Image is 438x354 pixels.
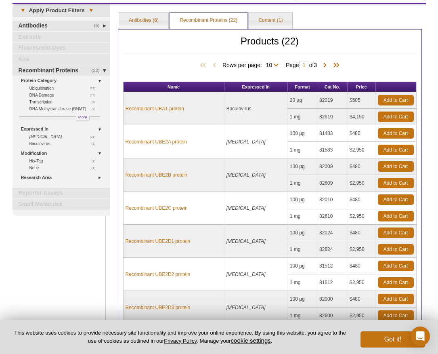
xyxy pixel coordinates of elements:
[288,142,317,158] td: 1 mg
[21,76,105,85] a: Protein Category
[29,158,100,164] a: (7)His-Tag
[378,95,414,105] a: Add to Cart
[92,140,100,147] span: (1)
[226,205,266,211] i: [MEDICAL_DATA]
[317,241,348,258] td: 82624
[92,164,100,171] span: (1)
[164,338,197,344] a: Privacy Policy
[360,331,425,348] button: Got it!
[92,65,104,76] span: (22)
[90,133,100,140] span: (21)
[317,291,348,308] td: 82000
[317,82,348,92] th: Cat No.
[13,32,110,42] a: Extracts
[317,192,348,208] td: 82010
[78,114,87,120] span: More
[124,82,224,92] th: Name
[317,258,348,274] td: 81512
[198,61,210,70] span: First Page
[29,92,100,99] a: (18)DNA Damage
[378,294,414,304] a: Add to Cart
[348,109,376,125] td: $4,150
[378,161,414,172] a: Add to Cart
[126,204,188,212] a: Recombinant UBE2C protein
[123,38,417,53] h2: Products (22)
[13,54,110,65] a: Kits
[92,105,100,112] span: (3)
[378,310,414,321] a: Add to Cart
[378,244,414,255] a: Add to Cart
[126,138,187,145] a: Recombinant UBE2A protein
[90,85,100,92] span: (21)
[21,125,105,133] a: Expressed In
[348,274,376,291] td: $2,950
[317,125,348,142] td: 81483
[317,142,348,158] td: 81583
[13,329,347,345] p: This website uses cookies to provide necessary site functionality and improve your online experie...
[314,62,317,68] span: 3
[29,135,62,139] i: [MEDICAL_DATA]
[17,7,29,14] span: ▾
[170,13,247,29] a: Recombinant Proteins (22)
[378,261,414,271] a: Add to Cart
[348,125,376,142] td: $480
[348,158,376,175] td: $480
[210,61,218,70] span: Previous Page
[317,208,348,225] td: 82610
[226,272,266,277] i: [MEDICAL_DATA]
[378,112,414,122] a: Add to Cart
[226,172,266,178] i: [MEDICAL_DATA]
[378,178,414,188] a: Add to Cart
[76,116,90,120] a: More
[226,139,266,145] i: [MEDICAL_DATA]
[348,92,376,109] td: $505
[378,228,414,238] a: Add to Cart
[348,142,376,158] td: $2,950
[317,225,348,241] td: 82024
[13,188,110,198] a: Reporter Assays
[411,327,430,346] div: Open Intercom Messenger
[224,92,288,125] td: Baculovirus
[378,128,414,139] a: Add to Cart
[226,238,266,244] i: [MEDICAL_DATA]
[348,308,376,324] td: $2,950
[13,43,110,53] a: Fluorescent Dyes
[21,173,105,182] a: Research Area
[90,92,100,99] span: (18)
[126,238,191,245] a: Recombinant UBE2D1 protein
[348,291,376,308] td: $480
[13,199,110,210] a: Small Molecules
[348,208,376,225] td: $2,950
[348,241,376,258] td: $2,950
[231,337,271,344] button: cookie settings
[29,164,100,171] a: (1)None
[348,82,376,92] th: Price
[288,308,317,324] td: 1 mg
[317,109,348,125] td: 82619
[348,192,376,208] td: $480
[94,21,104,31] span: (6)
[282,61,321,69] span: Page of
[85,7,97,14] span: ▾
[92,158,100,164] span: (7)
[329,61,341,70] span: Last Page
[317,308,348,324] td: 82600
[288,225,317,241] td: 100 µg
[119,13,168,29] a: Antibodies (6)
[222,61,282,69] span: Rows per page:
[288,92,317,109] td: 20 µg
[317,158,348,175] td: 82009
[288,241,317,258] td: 1 mg
[29,105,100,112] a: (3)DNA Methyltransferase (DNMT)
[126,271,191,278] a: Recombinant UBE2D2 protein
[13,21,110,31] a: (6)Antibodies
[288,109,317,125] td: 1 mg
[288,274,317,291] td: 1 mg
[29,85,100,92] a: (21)Ubiquitination
[29,99,100,105] a: (8)Transcription
[29,140,100,147] a: (1)Baculovirus
[321,61,329,70] span: Next Page
[288,158,317,175] td: 100 µg
[288,258,317,274] td: 100 µg
[378,277,414,288] a: Add to Cart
